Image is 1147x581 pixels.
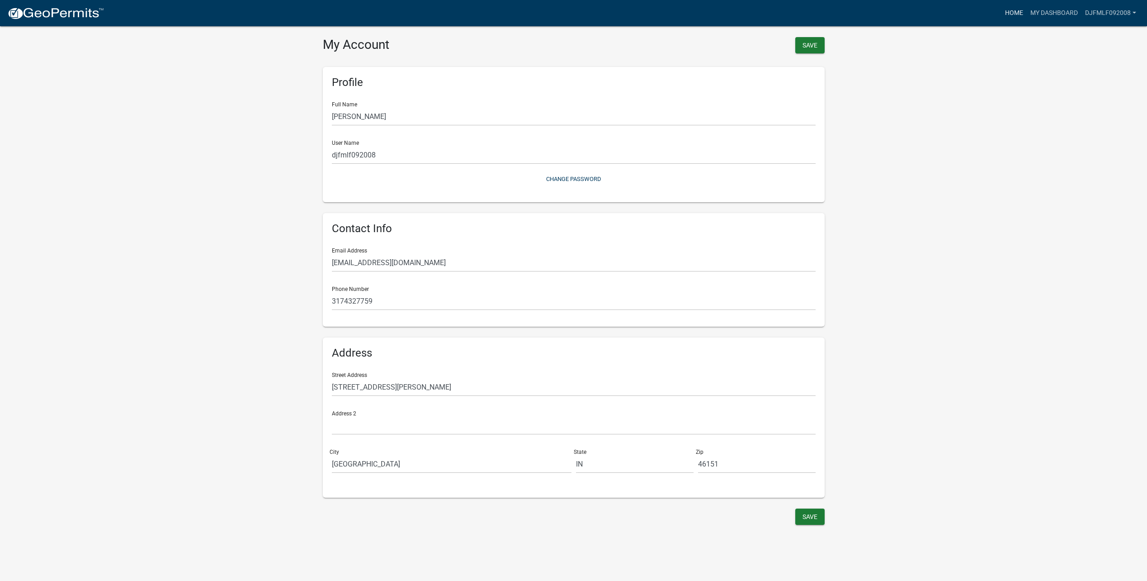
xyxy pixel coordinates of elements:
[332,76,816,89] h6: Profile
[1001,5,1027,22] a: Home
[795,37,825,53] button: Save
[1027,5,1081,22] a: My Dashboard
[332,171,816,186] button: Change Password
[795,509,825,525] button: Save
[1081,5,1140,22] a: djfmlf092008
[332,347,816,360] h6: Address
[323,37,567,52] h3: My Account
[332,222,816,235] h6: Contact Info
